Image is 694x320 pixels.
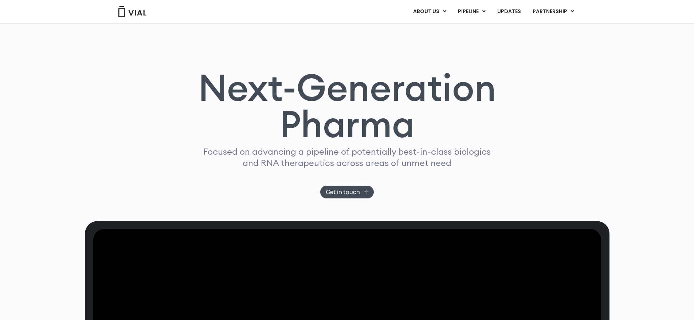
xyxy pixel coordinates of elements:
h1: Next-Generation Pharma [189,69,505,143]
span: Get in touch [326,189,360,195]
a: Get in touch [320,186,374,198]
p: Focused on advancing a pipeline of potentially best-in-class biologics and RNA therapeutics acros... [200,146,494,169]
img: Vial Logo [118,6,147,17]
a: ABOUT USMenu Toggle [407,5,452,18]
a: PARTNERSHIPMenu Toggle [527,5,580,18]
a: UPDATES [491,5,526,18]
a: PIPELINEMenu Toggle [452,5,491,18]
